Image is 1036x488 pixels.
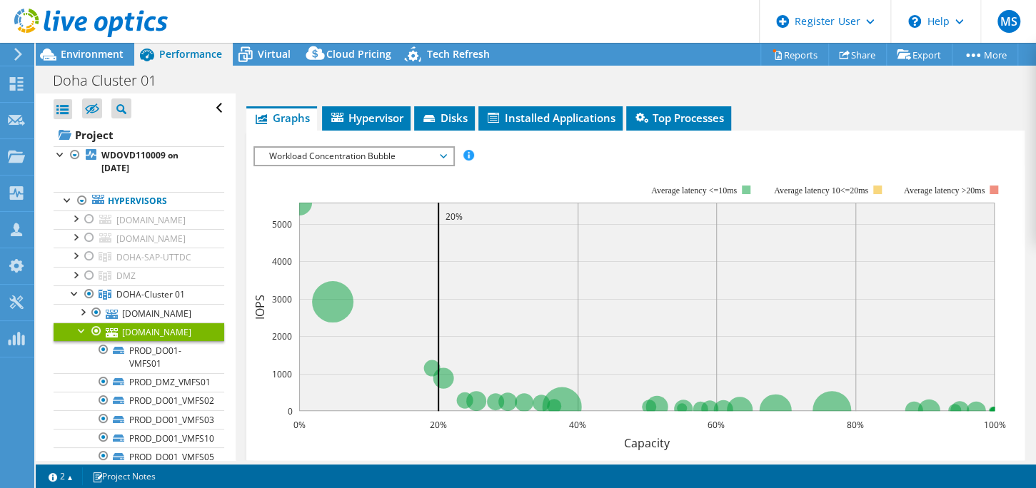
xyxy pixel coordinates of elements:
text: 3000 [272,293,292,305]
text: 20% [446,210,463,223]
text: IOPS [252,294,268,319]
a: Reports [760,44,829,66]
text: 2000 [272,330,292,342]
a: Project Notes [82,467,166,485]
a: Share [828,44,887,66]
span: Virtual [258,47,291,61]
a: PROD_DO01_VMFS03 [54,410,224,429]
text: 20% [430,419,447,431]
a: Project [54,123,224,146]
tspan: Average latency <=10ms [651,185,737,195]
tspan: Average latency 10<=20ms [774,185,868,195]
text: 4000 [272,255,292,268]
text: 0 [288,405,293,417]
h1: Doha Cluster 01 [46,73,178,88]
text: 80% [847,419,864,431]
text: Capacity [624,435,670,451]
a: DOHA-SAP-UTTDC [54,248,224,266]
span: Environment [61,47,124,61]
a: More [952,44,1018,66]
span: [DOMAIN_NAME] [116,214,186,226]
text: 1000 [272,368,292,380]
span: Hypervisor [329,111,403,125]
a: [DOMAIN_NAME] [54,322,224,341]
span: Disks [421,111,468,125]
span: Tech Refresh [427,47,490,61]
a: [DOMAIN_NAME] [54,304,224,322]
span: Top Processes [633,111,724,125]
a: DOHA-Cluster 01 [54,285,224,304]
span: [DOMAIN_NAME] [116,233,186,245]
svg: \n [908,15,921,28]
text: 0% [293,419,306,431]
a: PROD_DO01-VMFS01 [54,341,224,372]
span: DOHA-Cluster 01 [116,288,185,300]
a: PROD_DMZ_VMFS01 [54,373,224,392]
span: Graphs [253,111,310,125]
a: [DOMAIN_NAME] [54,229,224,248]
a: Hypervisors [54,192,224,210]
a: PROD_DO01_VMFS05 [54,447,224,466]
a: 2 [39,467,83,485]
span: DMZ [116,270,136,282]
a: WDOVD110009 on [DATE] [54,146,224,178]
text: 5000 [272,218,292,230]
span: Installed Applications [486,111,615,125]
a: PROD_DO01_VMFS02 [54,392,224,410]
text: Average latency >20ms [904,185,985,195]
span: Cloud Pricing [326,47,391,61]
a: Export [886,44,952,66]
b: WDOVD110009 on [DATE] [101,149,178,174]
span: MS [997,10,1020,33]
span: Workload Concentration Bubble [262,148,446,165]
a: [DOMAIN_NAME] [54,210,224,229]
text: 100% [984,419,1006,431]
span: DOHA-SAP-UTTDC [116,251,191,263]
a: DMZ [54,267,224,285]
text: 60% [708,419,725,431]
text: 40% [569,419,586,431]
a: PROD_DO01_VMFS10 [54,429,224,447]
span: Performance [159,47,222,61]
